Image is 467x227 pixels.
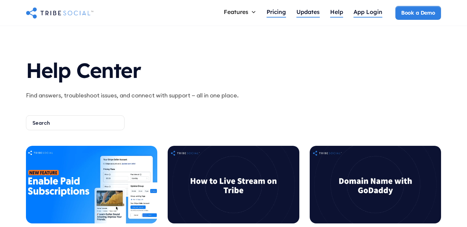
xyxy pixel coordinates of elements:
a: home [26,6,93,19]
a: Help [325,6,348,20]
h1: Help Center [26,52,275,86]
a: Book a Demo [395,6,441,19]
div: App Login [353,8,382,15]
a: App Login [348,6,388,20]
div: Updates [296,8,320,15]
div: Features [224,8,248,15]
input: Search [26,115,125,130]
div: Pricing [267,8,286,15]
div: Features [219,6,261,18]
a: Updates [291,6,325,20]
div: Help [330,8,343,15]
a: Pricing [261,6,291,20]
p: Find answers, troubleshoot issues, and connect with support — all in one place. [26,91,275,100]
